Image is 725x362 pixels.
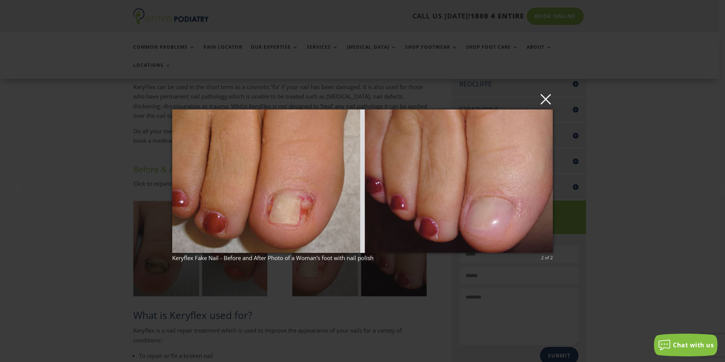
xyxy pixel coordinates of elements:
div: 2 of 2 [541,254,553,261]
div: Keryflex Fake Nail - Before and After Photo of a Woman's foot with nail polish [172,254,553,261]
span: Chat with us [673,341,714,349]
button: Next (Right arrow key) [707,169,725,187]
button: Chat with us [654,334,717,356]
img: Keryflex Fake Nail - Before and After Photo of a Woman's foot with nail polish [172,94,553,268]
button: × [174,91,555,107]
